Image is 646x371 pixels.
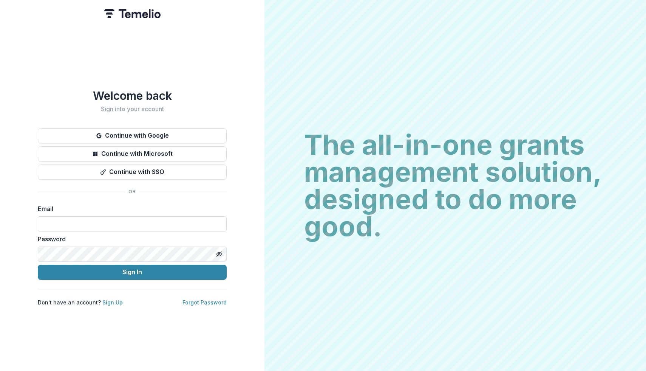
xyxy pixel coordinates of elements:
[38,106,227,113] h2: Sign into your account
[104,9,161,18] img: Temelio
[38,146,227,161] button: Continue with Microsoft
[102,299,123,306] a: Sign Up
[38,128,227,143] button: Continue with Google
[38,204,222,213] label: Email
[38,234,222,244] label: Password
[38,165,227,180] button: Continue with SSO
[38,265,227,280] button: Sign In
[213,248,225,260] button: Toggle password visibility
[38,298,123,306] p: Don't have an account?
[182,299,227,306] a: Forgot Password
[38,89,227,102] h1: Welcome back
